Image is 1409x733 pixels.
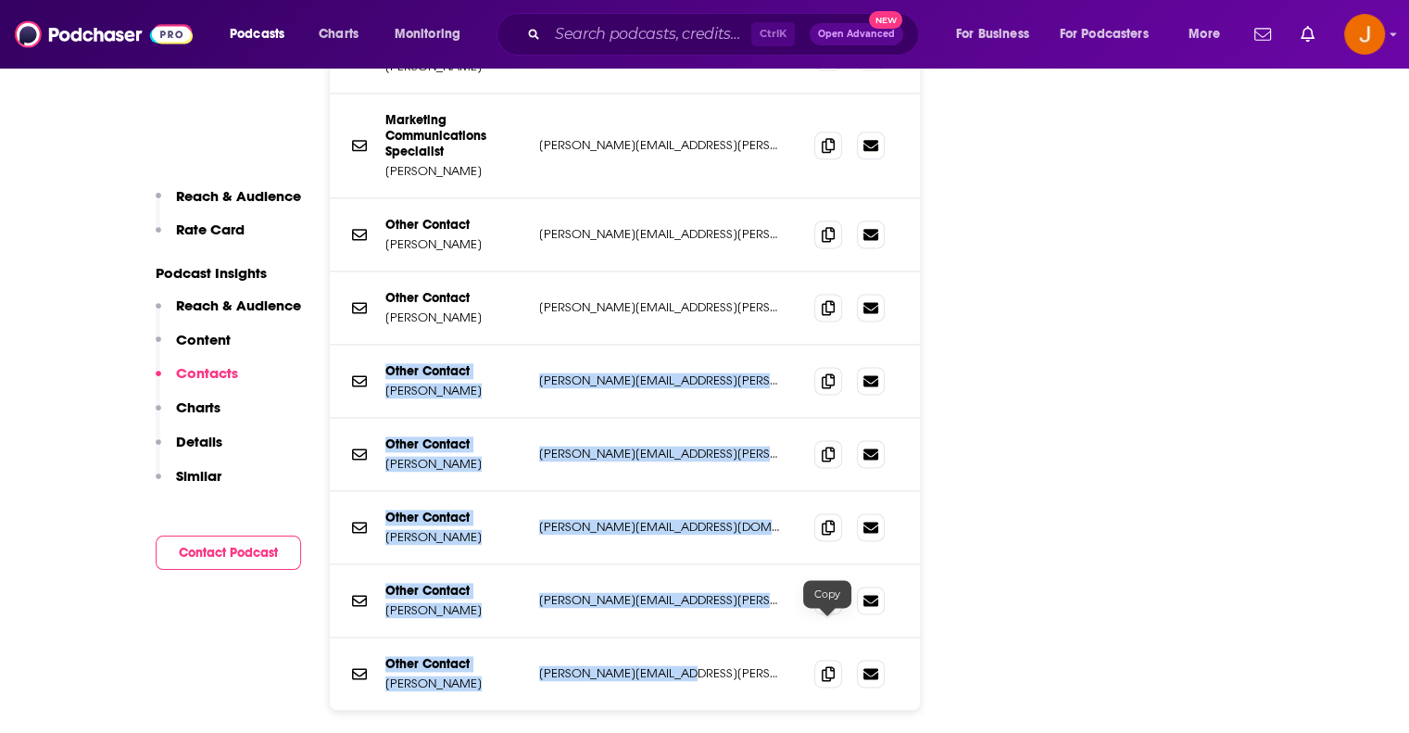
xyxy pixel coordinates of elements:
p: [PERSON_NAME][EMAIL_ADDRESS][DOMAIN_NAME] [539,519,785,535]
button: open menu [382,19,484,49]
p: [PERSON_NAME] [385,383,524,398]
button: Contacts [156,364,238,398]
button: open menu [1048,19,1176,49]
button: Charts [156,398,220,433]
p: [PERSON_NAME] [385,310,524,325]
button: Contact Podcast [156,536,301,570]
button: open menu [943,19,1052,49]
p: Other Contact [385,510,524,525]
span: Logged in as justine87181 [1344,14,1385,55]
button: open menu [217,19,308,49]
p: [PERSON_NAME][EMAIL_ADDRESS][PERSON_NAME][DOMAIN_NAME] [539,137,785,153]
button: Content [156,331,231,365]
p: [PERSON_NAME][EMAIL_ADDRESS][PERSON_NAME][DOMAIN_NAME] [539,299,785,315]
p: Other Contact [385,583,524,599]
p: Marketing Communications Specialist [385,112,524,159]
p: Similar [176,467,221,485]
p: Charts [176,398,220,416]
p: [PERSON_NAME] [385,529,524,545]
p: [PERSON_NAME][EMAIL_ADDRESS][PERSON_NAME][DOMAIN_NAME] [539,373,785,388]
a: Show notifications dropdown [1293,19,1322,50]
span: Open Advanced [818,30,895,39]
span: Charts [319,21,359,47]
p: Other Contact [385,656,524,672]
p: [PERSON_NAME][EMAIL_ADDRESS][PERSON_NAME][DOMAIN_NAME] [539,592,785,608]
button: Details [156,433,222,467]
img: User Profile [1344,14,1385,55]
a: Show notifications dropdown [1247,19,1278,50]
p: [PERSON_NAME][EMAIL_ADDRESS][PERSON_NAME][DOMAIN_NAME] [539,446,785,461]
p: Other Contact [385,363,524,379]
p: Reach & Audience [176,297,301,314]
p: Contacts [176,364,238,382]
div: Copy [803,580,851,608]
p: [PERSON_NAME] [385,163,524,179]
span: More [1189,21,1220,47]
a: Charts [307,19,370,49]
p: [PERSON_NAME][EMAIL_ADDRESS][PERSON_NAME][DOMAIN_NAME] [539,226,785,242]
p: [PERSON_NAME] [385,602,524,618]
span: Ctrl K [751,22,795,46]
span: For Podcasters [1060,21,1149,47]
p: [PERSON_NAME][EMAIL_ADDRESS][PERSON_NAME][DOMAIN_NAME] [539,665,785,681]
p: Rate Card [176,221,245,238]
p: Reach & Audience [176,187,301,205]
p: [PERSON_NAME] [385,236,524,252]
input: Search podcasts, credits, & more... [547,19,751,49]
span: Monitoring [395,21,460,47]
p: [PERSON_NAME] [385,456,524,472]
p: [PERSON_NAME] [385,676,524,691]
p: Other Contact [385,436,524,452]
button: Reach & Audience [156,297,301,331]
button: Open AdvancedNew [810,23,903,45]
span: For Business [956,21,1029,47]
img: Podchaser - Follow, Share and Rate Podcasts [15,17,193,52]
p: Details [176,433,222,450]
button: Show profile menu [1344,14,1385,55]
div: Search podcasts, credits, & more... [514,13,937,56]
p: Other Contact [385,217,524,233]
button: Reach & Audience [156,187,301,221]
button: Similar [156,467,221,501]
span: Podcasts [230,21,284,47]
p: Podcast Insights [156,264,301,282]
p: Content [176,331,231,348]
span: New [869,11,902,29]
p: Other Contact [385,290,524,306]
button: Rate Card [156,221,245,255]
button: open menu [1176,19,1243,49]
